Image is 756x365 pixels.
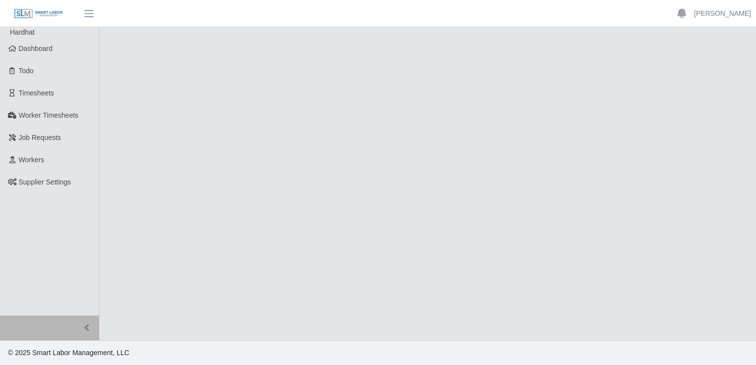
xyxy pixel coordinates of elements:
span: Hardhat [10,28,35,36]
a: [PERSON_NAME] [694,8,751,19]
span: Supplier Settings [19,178,71,186]
span: Workers [19,156,45,164]
span: Todo [19,67,34,75]
span: Job Requests [19,134,61,141]
img: SLM Logo [14,8,63,19]
span: Worker Timesheets [19,111,78,119]
span: © 2025 Smart Labor Management, LLC [8,349,129,357]
span: Timesheets [19,89,54,97]
span: Dashboard [19,45,53,52]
